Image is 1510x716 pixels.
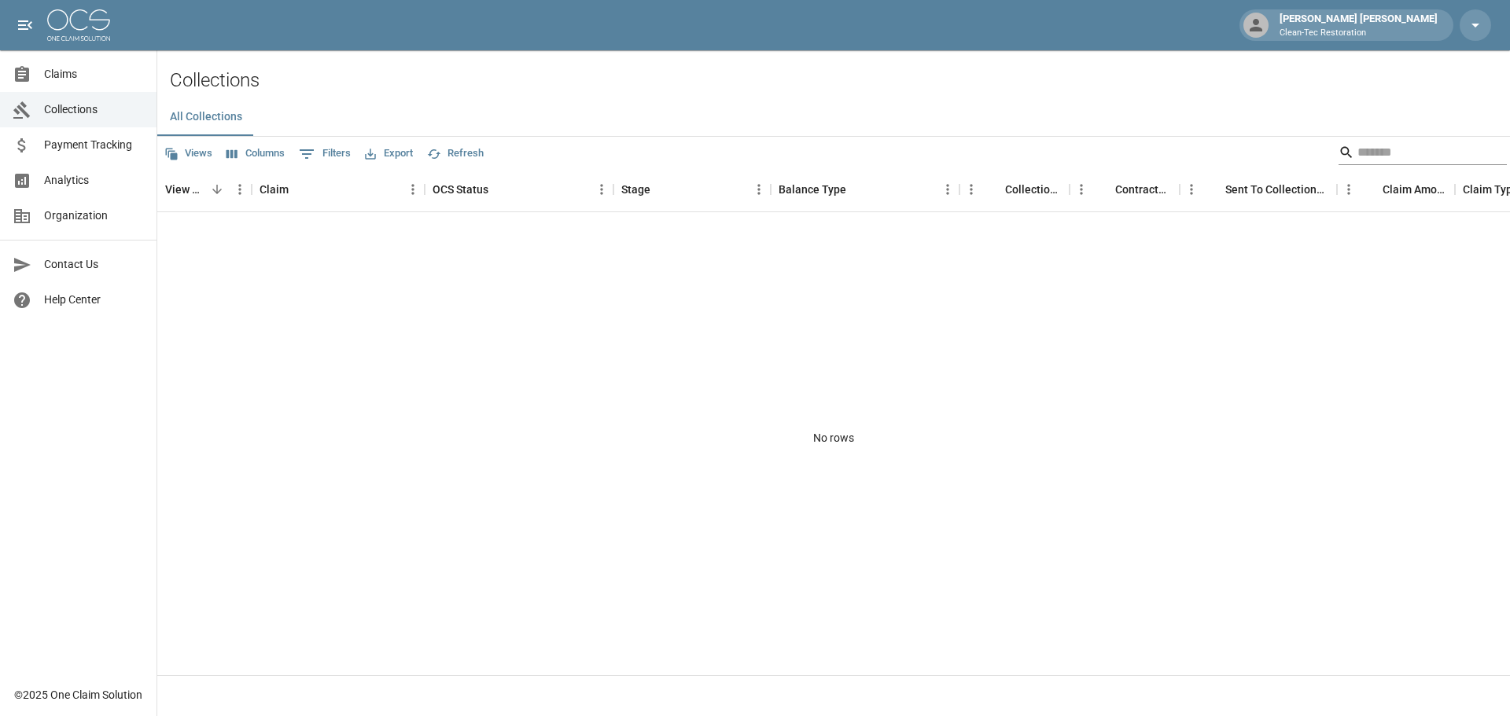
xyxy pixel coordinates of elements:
img: ocs-logo-white-transparent.png [47,9,110,41]
div: Collections Fee [959,167,1070,211]
div: Sent To Collections Date [1180,167,1337,211]
span: Claims [44,66,144,83]
button: Sort [1203,178,1225,200]
span: Analytics [44,172,144,189]
div: dynamic tabs [157,98,1510,136]
span: Contact Us [44,256,144,273]
button: Menu [959,178,983,201]
button: Sort [488,178,510,200]
button: Menu [936,178,959,201]
button: Sort [206,178,228,200]
div: Stage [613,167,771,211]
div: No rows [157,212,1510,663]
span: Collections [44,101,144,118]
div: Contractor Amount [1070,167,1180,211]
button: Menu [401,178,425,201]
div: Sent To Collections Date [1225,167,1329,211]
div: Claim Amount [1383,167,1447,211]
button: Menu [747,178,771,201]
div: Claim [252,167,425,211]
button: Views [160,141,216,166]
button: Menu [1337,178,1361,201]
button: Menu [590,178,613,201]
div: Claim Amount [1337,167,1455,211]
div: Claim [260,167,289,211]
div: Balance Type [779,167,846,211]
div: Collections Fee [1005,167,1062,211]
button: Show filters [295,141,355,167]
div: Contractor Amount [1115,167,1172,211]
button: Sort [650,178,672,200]
span: Help Center [44,292,144,308]
div: OCS Status [433,167,488,211]
button: Sort [1361,178,1383,200]
button: All Collections [157,98,255,136]
p: Clean-Tec Restoration [1280,27,1438,40]
button: Refresh [423,141,488,166]
div: Stage [621,167,650,211]
span: Organization [44,207,144,224]
h2: Collections [170,69,1510,92]
button: Menu [1070,178,1093,201]
button: Sort [1093,178,1115,200]
button: Sort [846,178,868,200]
button: Sort [983,178,1005,200]
button: Menu [228,178,252,201]
button: open drawer [9,9,41,41]
div: Balance Type [771,167,959,211]
button: Export [361,141,417,166]
div: © 2025 One Claim Solution [14,687,142,703]
button: Menu [1180,178,1203,201]
button: Select columns [223,141,289,166]
div: OCS Status [425,167,613,211]
button: Sort [289,178,311,200]
div: View Collection [165,167,206,211]
div: [PERSON_NAME] [PERSON_NAME] [1273,11,1444,39]
span: Payment Tracking [44,137,144,153]
div: Search [1339,140,1507,168]
div: View Collection [157,167,252,211]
